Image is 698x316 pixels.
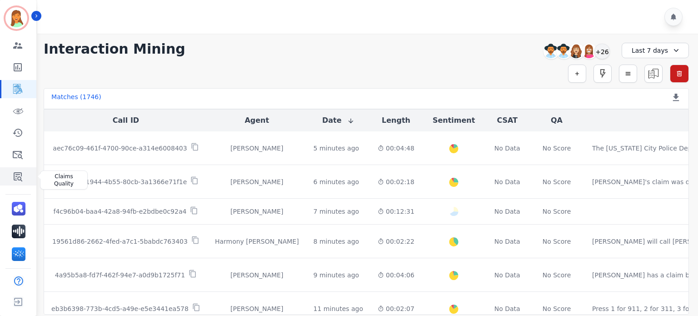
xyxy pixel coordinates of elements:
[378,304,414,313] div: 00:02:07
[543,207,571,216] div: No Score
[244,115,269,126] button: Agent
[378,271,414,280] div: 00:04:06
[493,304,521,313] div: No Data
[314,177,359,186] div: 6 minutes ago
[382,115,410,126] button: Length
[215,177,299,186] div: [PERSON_NAME]
[5,7,27,29] img: Bordered avatar
[378,207,414,216] div: 00:12:31
[44,41,185,57] h1: Interaction Mining
[551,115,563,126] button: QA
[493,271,521,280] div: No Data
[314,304,363,313] div: 11 minutes ago
[53,144,187,153] p: aec76c09-461f-4700-90ce-a314e6008403
[622,43,689,58] div: Last 7 days
[215,237,299,246] div: Harmony [PERSON_NAME]
[378,144,414,153] div: 00:04:48
[543,304,571,313] div: No Score
[493,144,521,153] div: No Data
[543,271,571,280] div: No Score
[322,115,354,126] button: Date
[53,177,187,186] p: af834908-1944-4b55-80cb-3a1366e71f1e
[314,144,359,153] div: 5 minutes ago
[378,237,414,246] div: 00:02:22
[314,207,359,216] div: 7 minutes ago
[215,144,299,153] div: [PERSON_NAME]
[594,44,610,59] div: +26
[215,304,299,313] div: [PERSON_NAME]
[493,237,521,246] div: No Data
[55,271,185,280] p: 4a95b5a8-fd7f-462f-94e7-a0d9b1725f71
[51,304,189,313] p: eb3b6398-773b-4cd5-a49e-e5e3441ea578
[314,271,359,280] div: 9 minutes ago
[543,144,571,153] div: No Score
[543,237,571,246] div: No Score
[497,115,518,126] button: CSAT
[543,177,571,186] div: No Score
[493,177,521,186] div: No Data
[54,207,187,216] p: f4c96b04-baa4-42a8-94fb-e2bdbe0c92a4
[378,177,414,186] div: 00:02:18
[113,115,139,126] button: Call ID
[215,207,299,216] div: [PERSON_NAME]
[51,92,101,105] div: Matches ( 1746 )
[52,237,188,246] p: 19561d86-2662-4fed-a7c1-5babdc763403
[493,207,521,216] div: No Data
[433,115,475,126] button: Sentiment
[314,237,359,246] div: 8 minutes ago
[215,271,299,280] div: [PERSON_NAME]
